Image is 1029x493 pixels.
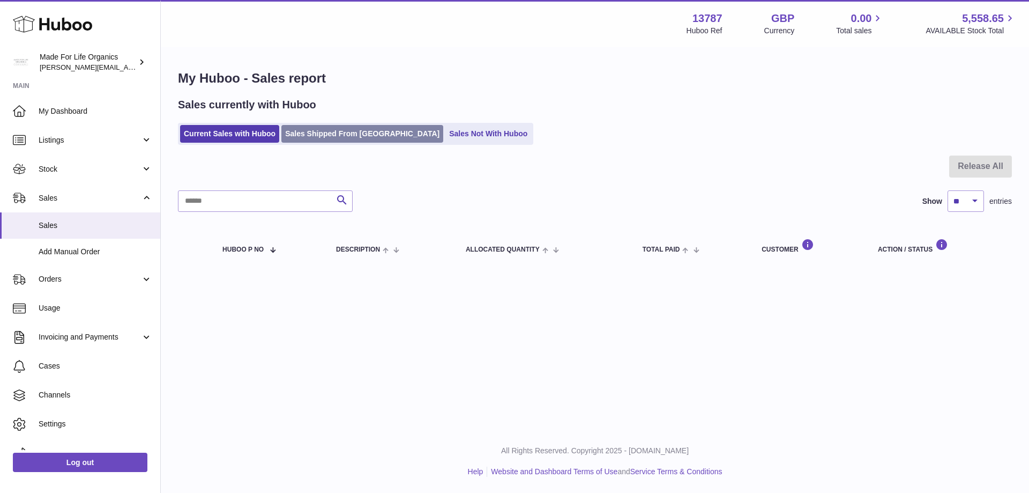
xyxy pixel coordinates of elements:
span: Sales [39,193,141,203]
span: Listings [39,135,141,145]
span: Stock [39,164,141,174]
span: AVAILABLE Stock Total [926,26,1016,36]
div: Action / Status [878,239,1001,253]
a: Sales Not With Huboo [445,125,531,143]
span: My Dashboard [39,106,152,116]
span: Orders [39,274,141,284]
span: Channels [39,390,152,400]
div: Made For Life Organics [40,52,136,72]
p: All Rights Reserved. Copyright 2025 - [DOMAIN_NAME] [169,446,1020,456]
span: Returns [39,448,152,458]
span: ALLOCATED Quantity [466,246,540,253]
span: Description [336,246,380,253]
span: entries [989,196,1012,207]
strong: 13787 [692,11,722,26]
span: Usage [39,303,152,313]
a: Help [468,467,483,476]
a: 0.00 Total sales [836,11,884,36]
a: 5,558.65 AVAILABLE Stock Total [926,11,1016,36]
h2: Sales currently with Huboo [178,98,316,112]
label: Show [922,196,942,207]
span: Sales [39,220,152,231]
span: Huboo P no [222,246,264,253]
h1: My Huboo - Sales report [178,70,1012,87]
span: 5,558.65 [962,11,1004,26]
a: Log out [13,453,147,472]
span: [PERSON_NAME][EMAIL_ADDRESS][PERSON_NAME][DOMAIN_NAME] [40,63,272,71]
span: Invoicing and Payments [39,332,141,342]
img: geoff.winwood@madeforlifeorganics.com [13,54,29,70]
a: Website and Dashboard Terms of Use [491,467,617,476]
div: Currency [764,26,795,36]
span: Add Manual Order [39,247,152,257]
li: and [487,467,722,477]
div: Customer [762,239,856,253]
span: 0.00 [851,11,872,26]
span: Total paid [643,246,680,253]
a: Sales Shipped From [GEOGRAPHIC_DATA] [281,125,443,143]
a: Current Sales with Huboo [180,125,279,143]
span: Settings [39,419,152,429]
strong: GBP [771,11,794,26]
a: Service Terms & Conditions [630,467,722,476]
div: Huboo Ref [687,26,722,36]
span: Cases [39,361,152,371]
span: Total sales [836,26,884,36]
